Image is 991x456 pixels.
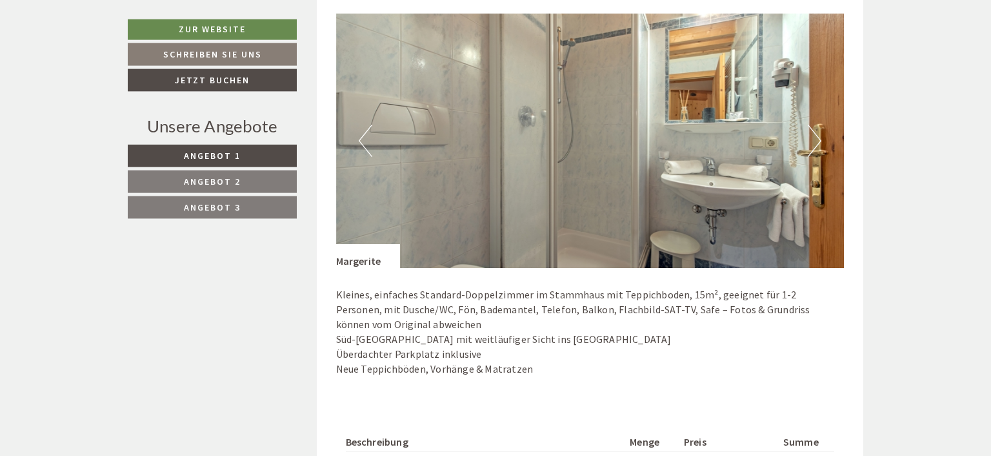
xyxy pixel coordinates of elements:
[128,114,297,138] div: Unsere Angebote
[128,43,297,66] a: Schreiben Sie uns
[184,176,241,187] span: Angebot 2
[184,150,241,161] span: Angebot 1
[778,432,834,452] th: Summe
[20,38,205,48] div: [GEOGRAPHIC_DATA]
[128,19,297,40] a: Zur Website
[184,202,241,213] span: Angebot 3
[336,14,845,268] img: image
[223,10,286,32] div: Dienstag
[336,287,845,376] p: Kleines, einfaches Standard-Doppelzimmer im Stammhaus mit Teppichboden, 15m², geeignet für 1-2 Pe...
[359,125,372,157] button: Previous
[346,432,625,452] th: Beschreibung
[10,36,211,75] div: Guten Tag, wie können wir Ihnen helfen?
[808,125,821,157] button: Next
[431,340,508,363] button: Senden
[679,432,778,452] th: Preis
[20,63,205,72] small: 22:50
[625,432,679,452] th: Menge
[336,244,401,269] div: Margerite
[128,69,297,92] a: Jetzt buchen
